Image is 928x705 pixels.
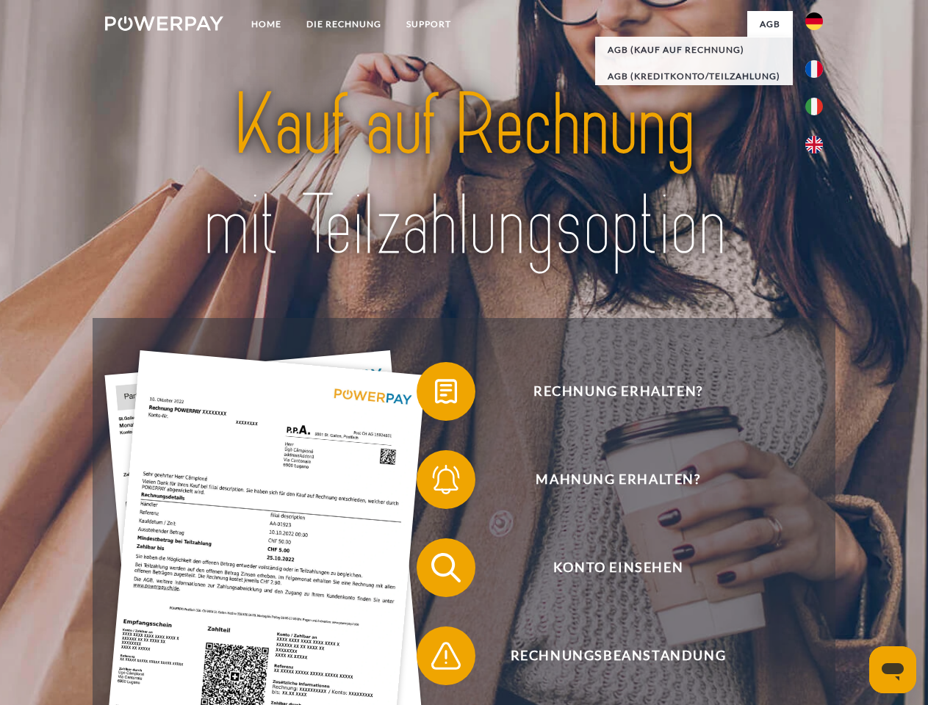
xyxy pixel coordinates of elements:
img: qb_warning.svg [428,637,464,674]
span: Rechnungsbeanstandung [438,626,798,685]
button: Mahnung erhalten? [417,450,799,509]
a: Home [239,11,294,37]
button: Konto einsehen [417,538,799,597]
span: Rechnung erhalten? [438,362,798,421]
img: en [805,136,823,153]
img: title-powerpay_de.svg [140,70,788,281]
span: Mahnung erhalten? [438,450,798,509]
img: it [805,98,823,115]
a: SUPPORT [394,11,464,37]
iframe: Schaltfläche zum Öffnen des Messaging-Fensters [869,646,916,693]
img: qb_search.svg [428,549,464,586]
a: AGB (Kreditkonto/Teilzahlung) [595,63,793,90]
span: Konto einsehen [438,538,798,597]
a: agb [747,11,793,37]
button: Rechnung erhalten? [417,362,799,421]
img: logo-powerpay-white.svg [105,16,223,31]
button: Rechnungsbeanstandung [417,626,799,685]
img: qb_bell.svg [428,461,464,498]
img: de [805,12,823,30]
a: AGB (Kauf auf Rechnung) [595,37,793,63]
a: DIE RECHNUNG [294,11,394,37]
img: fr [805,60,823,78]
img: qb_bill.svg [428,373,464,410]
